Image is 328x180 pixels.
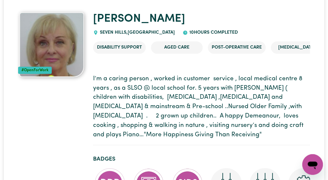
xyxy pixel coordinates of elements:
img: Angela [19,12,84,77]
p: I’m a caring person , worked in customer service , local medical centre 8 years , as a SLSO @ loc... [93,74,310,140]
a: [PERSON_NAME] [93,13,185,25]
li: Aged Care [151,41,203,54]
li: Disability Support [93,41,146,54]
span: 10 hours completed [188,30,238,35]
li: Post-operative care [208,41,266,54]
a: Angela's profile picture'#OpenForWork [18,12,85,77]
li: [MEDICAL_DATA] [271,41,323,54]
div: #OpenForWork [18,67,52,74]
iframe: Button to launch messaging window, conversation in progress [302,154,323,175]
span: SEVEN HILLS , [GEOGRAPHIC_DATA] [98,30,175,35]
h2: Badges [93,156,310,163]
